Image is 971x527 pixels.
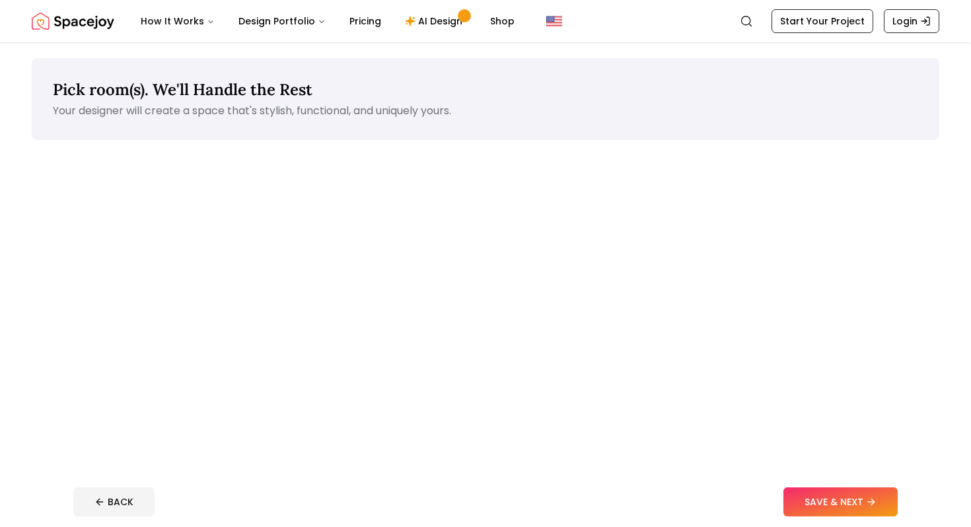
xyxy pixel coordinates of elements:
[480,8,525,34] a: Shop
[53,103,918,119] p: Your designer will create a space that's stylish, functional, and uniquely yours.
[53,79,312,100] span: Pick room(s). We'll Handle the Rest
[228,8,336,34] button: Design Portfolio
[73,487,155,516] button: BACK
[772,9,873,33] a: Start Your Project
[339,8,392,34] a: Pricing
[546,13,562,29] img: United States
[32,8,114,34] a: Spacejoy
[884,9,939,33] a: Login
[130,8,525,34] nav: Main
[32,8,114,34] img: Spacejoy Logo
[130,8,225,34] button: How It Works
[394,8,477,34] a: AI Design
[783,487,898,516] button: SAVE & NEXT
